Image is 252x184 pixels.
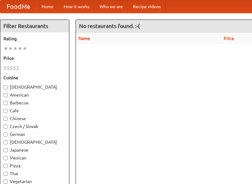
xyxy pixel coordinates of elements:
input: Japanese [3,148,8,152]
input: American [3,93,8,97]
label: Japanese [3,147,66,153]
input: Vegetarian [3,180,8,184]
li: $ [7,64,10,71]
label: Czech / Slovak [3,123,66,130]
input: Chinese [3,117,8,121]
li: ★ [8,45,13,52]
label: Thai [3,170,66,177]
li: $ [10,64,13,71]
label: Chinese [3,115,66,122]
label: Pizza [3,163,66,169]
label: [DEMOGRAPHIC_DATA] [3,84,66,90]
input: German [3,132,8,137]
a: How it works [59,0,94,13]
label: Mexican [3,155,66,161]
h4: Filter Restaurants [0,20,69,32]
a: Price [224,36,234,41]
input: [DEMOGRAPHIC_DATA] [3,140,8,144]
label: American [3,92,66,98]
input: Pizza [3,164,8,168]
li: $ [16,64,19,71]
a: Who we are [94,0,128,13]
a: FoodMe [0,0,37,13]
ng-pluralize: No restaurants found. :-( [79,23,140,29]
li: ★ [18,45,22,52]
h5: Rating [3,36,66,42]
li: $ [13,64,16,71]
li: ★ [3,45,8,52]
input: Cafe [3,109,8,113]
li: ★ [22,45,27,52]
input: Barbecue [3,101,8,105]
label: German [3,131,66,137]
label: Barbecue [3,100,66,106]
a: Home [37,0,59,13]
a: Name [78,36,90,41]
label: [DEMOGRAPHIC_DATA] [3,139,66,145]
li: $ [3,64,7,71]
h5: Price [3,55,66,61]
h5: Cuisine [3,75,66,81]
a: Recipe videos [128,0,166,13]
input: [DEMOGRAPHIC_DATA] [3,85,8,89]
input: Thai [3,172,8,176]
li: ★ [13,45,18,52]
label: Cafe [3,108,66,114]
input: Czech / Slovak [3,125,8,129]
input: Mexican [3,156,8,160]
